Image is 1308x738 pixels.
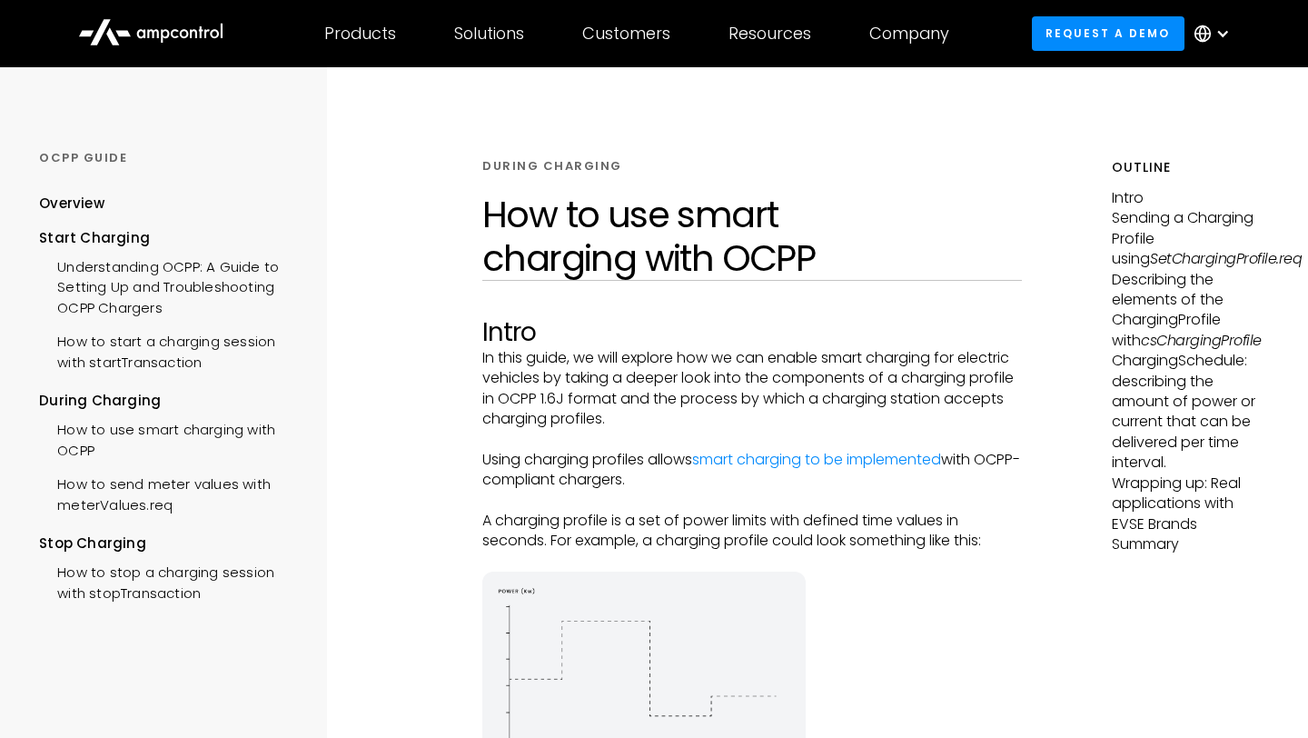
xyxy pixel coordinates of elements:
div: Start Charging [39,228,301,248]
div: Customers [582,24,670,44]
p: A charging profile is a set of power limits with defined time values in seconds. For example, a c... [482,511,1022,552]
div: During Charging [39,391,301,411]
a: How to start a charging session with startTransaction [39,323,301,377]
div: OCPP GUIDE [39,150,301,166]
a: How to send meter values with meterValues.req [39,465,301,520]
div: Products [324,24,396,44]
h5: Outline [1112,158,1269,177]
a: How to use smart charging with OCPP [39,411,301,465]
p: ‍ [482,429,1022,449]
em: SetChargingProfile.req [1150,248,1302,269]
div: DURING CHARGING [482,158,622,175]
p: Sending a Charging Profile using [1112,208,1269,269]
p: Intro [1112,188,1269,208]
p: ChargingSchedule: describing the amount of power or current that can be delivered per time interval. [1112,351,1269,473]
div: Overview [39,194,104,214]
p: In this guide, we will explore how we can enable smart charging for electric vehicles by taking a... [482,348,1022,430]
h1: How to use smart charging with OCPP [482,193,1022,280]
a: How to stop a charging session with stopTransaction [39,553,301,608]
a: Request a demo [1032,16,1184,50]
div: Solutions [454,24,524,44]
a: smart charging to be implemented [692,449,941,470]
div: Stop Charging [39,534,301,553]
p: ‍ [482,552,1022,572]
p: Wrapping up: Real applications with EVSE Brands [1112,474,1269,534]
h2: Intro [482,317,1022,348]
div: Company [869,24,949,44]
a: Overview [39,194,104,227]
em: csChargingProfile [1141,330,1262,351]
p: Summary [1112,534,1269,554]
p: Describing the elements of the ChargingProfile with [1112,270,1269,352]
div: Resources [728,24,811,44]
p: ‍ [482,491,1022,511]
p: Using charging profiles allows with OCPP-compliant chargers. [482,450,1022,491]
a: Understanding OCPP: A Guide to Setting Up and Troubleshooting OCPP Chargers [39,248,301,323]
